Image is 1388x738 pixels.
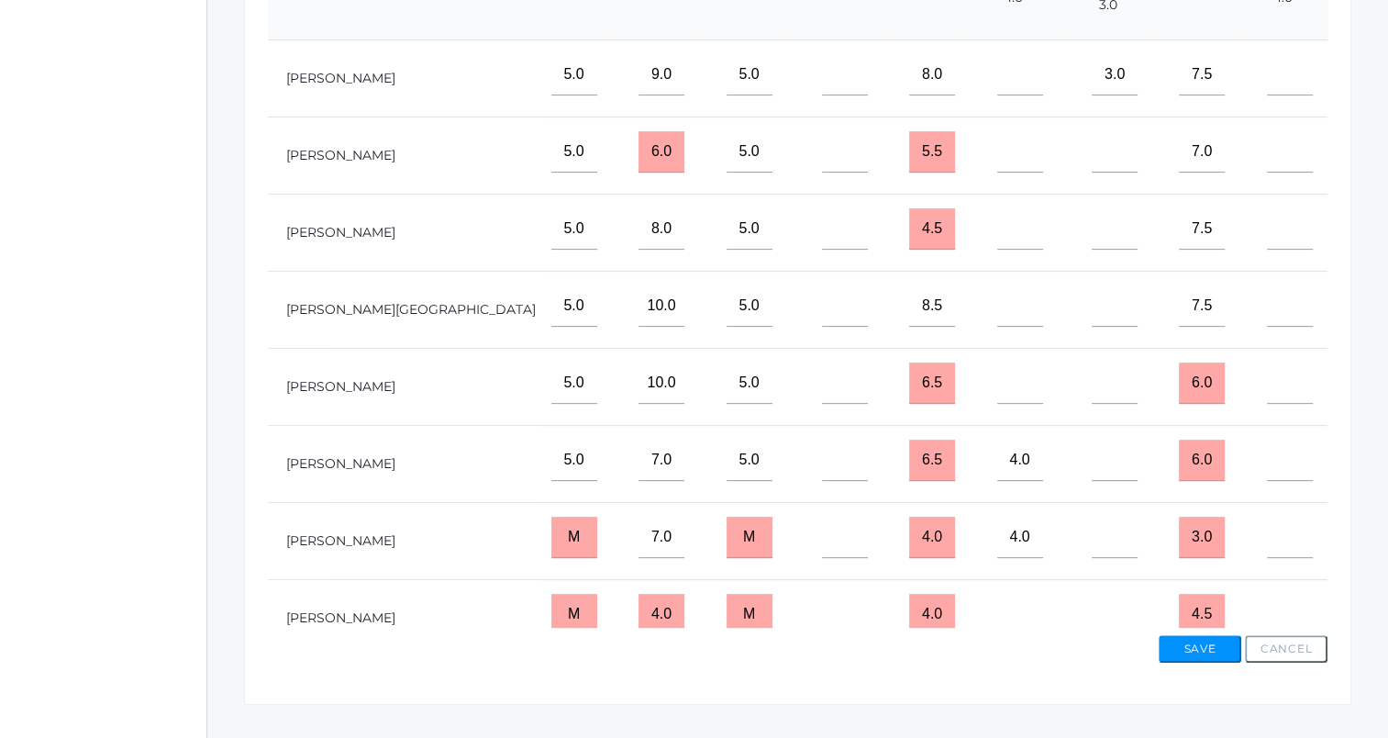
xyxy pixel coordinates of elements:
a: [PERSON_NAME][GEOGRAPHIC_DATA] [286,301,536,318]
a: [PERSON_NAME] [286,70,395,86]
button: Cancel [1245,635,1327,663]
a: [PERSON_NAME] [286,224,395,240]
button: Save [1159,635,1241,663]
a: [PERSON_NAME] [286,532,395,549]
a: [PERSON_NAME] [286,455,395,472]
a: [PERSON_NAME] [286,378,395,395]
a: [PERSON_NAME] [286,609,395,626]
a: [PERSON_NAME] [286,147,395,163]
